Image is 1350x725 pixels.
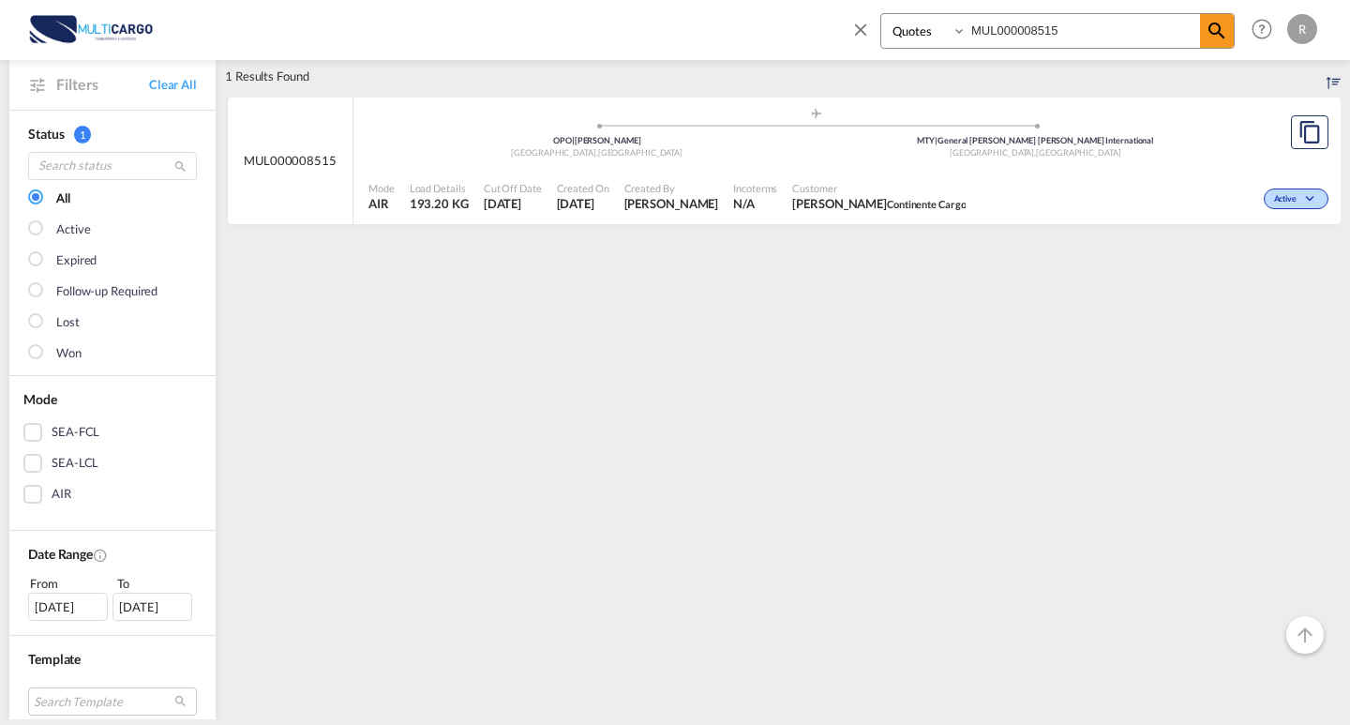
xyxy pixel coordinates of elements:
[74,126,91,143] span: 1
[56,74,149,95] span: Filters
[733,181,777,195] span: Incoterms
[1036,147,1120,158] span: [GEOGRAPHIC_DATA]
[56,282,157,301] div: Follow-up Required
[733,195,755,212] div: N/A
[410,196,469,211] span: 193.20 KG
[1246,13,1278,45] span: Help
[28,574,111,593] div: From
[1301,194,1324,204] md-icon: icon-chevron-down
[1291,115,1328,149] button: Copy Quote
[484,181,542,195] span: Cut Off Date
[557,181,609,195] span: Created On
[596,147,598,158] span: ,
[598,147,682,158] span: [GEOGRAPHIC_DATA]
[1264,189,1328,209] div: Change Status Here
[228,98,1341,225] div: MUL000008515 assets/icons/custom/ship-fill.svgassets/icons/custom/roll-o-plane.svgOriginFrancisco...
[1034,147,1036,158] span: ,
[56,189,70,208] div: All
[225,55,309,97] div: 1 Results Found
[28,546,93,562] span: Date Range
[484,195,542,212] span: 19 Sep 2025
[244,152,337,169] span: MUL000008515
[935,135,937,145] span: |
[52,454,98,473] div: SEA-LCL
[28,125,197,143] div: Status 1
[792,181,966,195] span: Customer
[792,195,966,212] span: Clara Bravo Continente Cargo
[572,135,575,145] span: |
[56,344,82,363] div: Won
[56,220,90,239] div: Active
[52,423,99,442] div: SEA-FCL
[1298,121,1321,143] md-icon: assets/icons/custom/copyQuote.svg
[52,485,71,504] div: AIR
[23,485,202,504] md-checkbox: AIR
[1286,616,1324,654] button: Go to Top
[553,135,640,145] span: OPO [PERSON_NAME]
[28,651,81,667] span: Template
[115,574,198,593] div: To
[887,198,966,210] span: Continente Cargo
[368,181,395,195] span: Mode
[511,147,597,158] span: [GEOGRAPHIC_DATA]
[967,14,1200,47] input: Enter Quotation Number
[1274,193,1301,206] span: Active
[173,159,187,174] md-icon: icon-magnify
[850,13,880,58] span: icon-close
[23,423,202,442] md-checkbox: SEA-FCL
[28,152,197,180] input: Search status
[368,195,395,212] span: AIR
[1287,14,1317,44] div: R
[112,593,192,621] div: [DATE]
[23,454,202,473] md-checkbox: SEA-LCL
[23,391,57,407] span: Mode
[950,147,1036,158] span: [GEOGRAPHIC_DATA]
[850,19,871,39] md-icon: icon-close
[28,8,155,51] img: 82db67801a5411eeacfdbd8acfa81e61.png
[28,574,197,621] span: From To [DATE][DATE]
[410,181,469,195] span: Load Details
[28,593,108,621] div: [DATE]
[1246,13,1287,47] div: Help
[56,313,80,332] div: Lost
[1200,14,1234,48] span: icon-magnify
[28,126,64,142] span: Status
[1294,624,1316,646] md-icon: icon-arrow-up
[93,548,108,563] md-icon: Created On
[624,195,719,212] span: Ricardo Macedo
[1206,20,1228,42] md-icon: icon-magnify
[805,109,828,118] md-icon: assets/icons/custom/roll-o-plane.svg
[56,251,97,270] div: Expired
[1327,55,1341,97] div: Sort by: Created On
[557,195,609,212] span: 19 Sep 2025
[917,135,1153,145] span: MTY General [PERSON_NAME] [PERSON_NAME] International
[149,76,197,93] a: Clear All
[624,181,719,195] span: Created By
